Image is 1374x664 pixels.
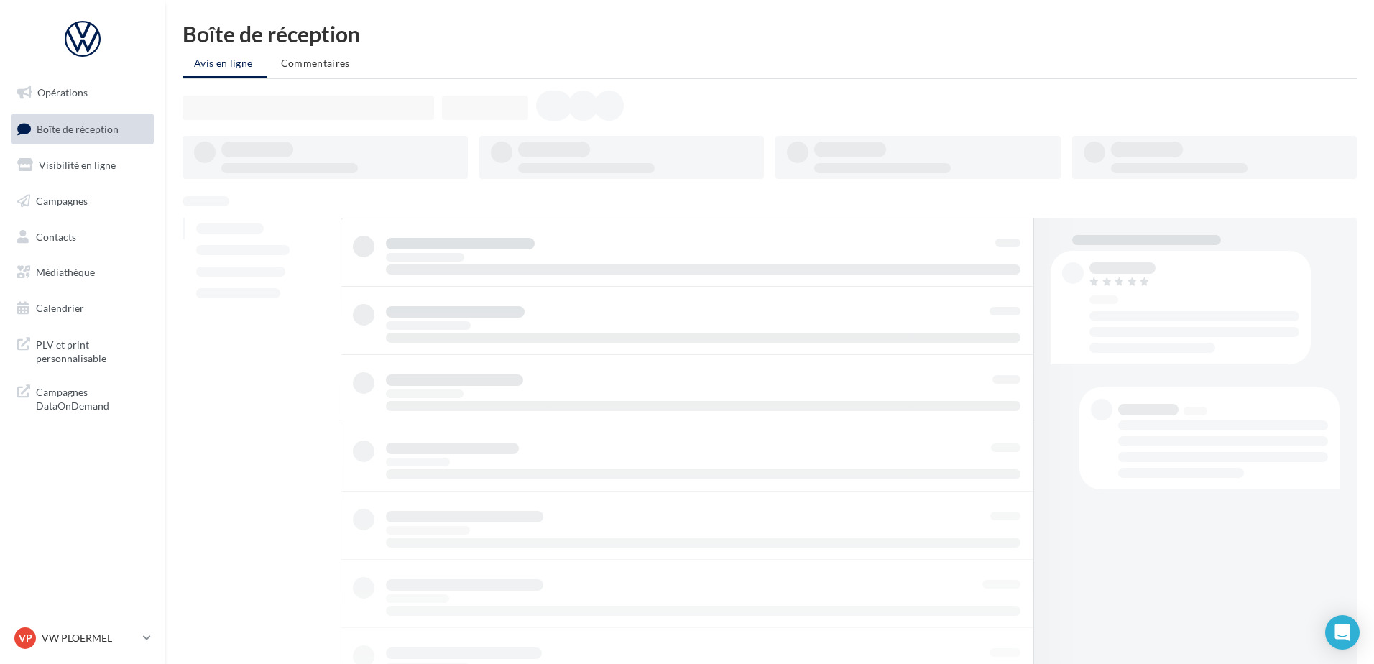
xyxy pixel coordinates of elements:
[183,23,1357,45] div: Boîte de réception
[39,159,116,171] span: Visibilité en ligne
[9,78,157,108] a: Opérations
[36,195,88,207] span: Campagnes
[11,624,154,652] a: VP VW PLOERMEL
[9,257,157,287] a: Médiathèque
[37,122,119,134] span: Boîte de réception
[42,631,137,645] p: VW PLOERMEL
[9,329,157,372] a: PLV et print personnalisable
[9,186,157,216] a: Campagnes
[9,377,157,419] a: Campagnes DataOnDemand
[1325,615,1360,650] div: Open Intercom Messenger
[36,302,84,314] span: Calendrier
[9,114,157,144] a: Boîte de réception
[37,86,88,98] span: Opérations
[9,293,157,323] a: Calendrier
[36,266,95,278] span: Médiathèque
[19,631,32,645] span: VP
[36,382,148,413] span: Campagnes DataOnDemand
[281,57,350,69] span: Commentaires
[36,230,76,242] span: Contacts
[9,222,157,252] a: Contacts
[9,150,157,180] a: Visibilité en ligne
[36,335,148,366] span: PLV et print personnalisable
